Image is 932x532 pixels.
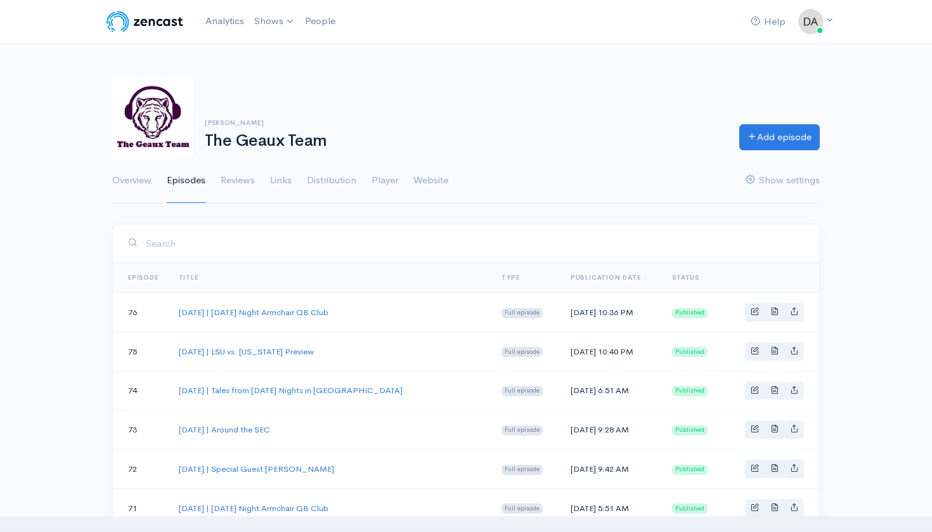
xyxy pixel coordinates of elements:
a: [DATE] | Special Guest [PERSON_NAME] [179,464,334,474]
td: [DATE] 10:36 PM [560,293,662,332]
a: Links [270,158,292,204]
div: Basic example [745,420,804,439]
span: Published [672,425,708,436]
td: 76 [113,293,169,332]
a: Overview [112,158,152,204]
span: Full episode [502,465,543,475]
td: 73 [113,410,169,450]
div: Basic example [745,303,804,321]
span: Published [672,308,708,318]
td: [DATE] 6:51 AM [560,371,662,410]
a: [DATE] | LSU vs. [US_STATE] Preview [179,346,314,357]
input: Search [145,230,804,256]
span: Full episode [502,386,543,396]
span: Full episode [502,308,543,318]
a: Website [413,158,448,204]
td: 74 [113,371,169,410]
span: Published [672,386,708,396]
a: Episode [128,273,159,282]
div: Basic example [745,342,804,361]
td: [DATE] 9:42 AM [560,450,662,489]
a: Shows [249,8,300,36]
span: Published [672,465,708,475]
img: ZenCast Logo [105,9,185,34]
img: ... [798,9,824,34]
div: Basic example [745,460,804,478]
a: Help [746,8,791,36]
td: [DATE] 9:28 AM [560,410,662,450]
a: [DATE] | Tales from [DATE] Nights in [GEOGRAPHIC_DATA] [179,385,403,396]
a: Distribution [307,158,356,204]
td: 72 [113,450,169,489]
a: Add episode [739,124,820,150]
a: Show settings [746,158,820,204]
iframe: gist-messenger-bubble-iframe [889,489,919,519]
a: [DATE] | [DATE] Night Armchair QB Club [179,503,328,514]
span: Status [672,273,699,282]
a: Title [179,273,198,282]
span: Full episode [502,425,543,436]
span: Full episode [502,503,543,514]
span: Full episode [502,347,543,357]
a: Reviews [221,158,255,204]
td: [DATE] 10:40 PM [560,332,662,371]
h6: [PERSON_NAME] [205,119,724,126]
a: Analytics [200,8,249,35]
a: Episodes [167,158,205,204]
span: Published [672,503,708,514]
td: 71 [113,488,169,528]
a: [DATE] | Around the SEC [179,424,270,435]
div: Basic example [745,499,804,517]
div: Basic example [745,382,804,400]
a: Type [502,273,519,282]
a: People [300,8,340,35]
span: Published [672,347,708,357]
a: Player [372,158,398,204]
td: [DATE] 5:51 AM [560,488,662,528]
h1: The Geaux Team [205,132,724,150]
a: Publication date [571,273,641,282]
td: 75 [113,332,169,371]
a: [DATE] | [DATE] Night Armchair QB Club [179,307,328,318]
